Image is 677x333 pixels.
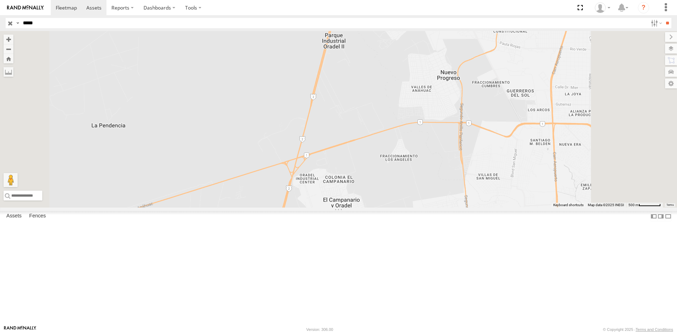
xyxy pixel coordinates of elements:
button: Zoom in [4,35,13,44]
label: Dock Summary Table to the Right [657,211,664,221]
label: Search Query [15,18,20,28]
button: Map Scale: 500 m per 59 pixels [626,203,663,208]
label: Dock Summary Table to the Left [650,211,657,221]
button: Zoom Home [4,54,13,63]
label: Measure [4,67,13,77]
a: Visit our Website [4,326,36,333]
a: Terms (opens in new tab) [666,204,674,206]
label: Hide Summary Table [665,211,672,221]
label: Map Settings [665,79,677,88]
span: Map data ©2025 INEGI [588,203,624,207]
button: Drag Pegman onto the map to open Street View [4,173,18,187]
div: Luis Gonzalez [592,2,613,13]
a: Terms and Conditions [636,327,673,332]
button: Keyboard shortcuts [553,203,584,208]
i: ? [638,2,649,13]
div: Version: 306.00 [306,327,333,332]
label: Search Filter Options [648,18,663,28]
img: rand-logo.svg [7,5,44,10]
button: Zoom out [4,44,13,54]
label: Fences [26,211,49,221]
div: © Copyright 2025 - [603,327,673,332]
span: 500 m [628,203,639,207]
label: Assets [3,211,25,221]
